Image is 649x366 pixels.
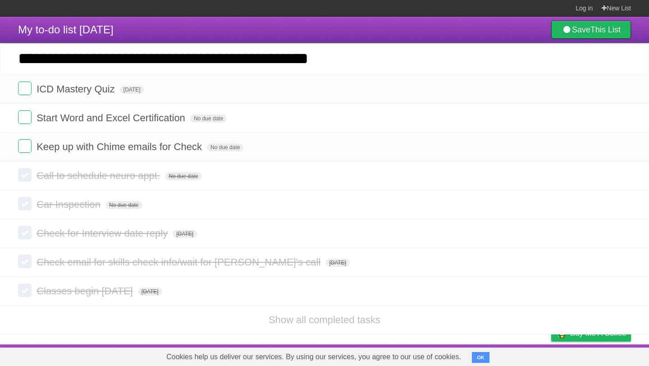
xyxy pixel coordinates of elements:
[461,347,498,364] a: Developers
[551,21,631,39] a: SaveThis List
[269,314,380,325] a: Show all completed tasks
[325,259,350,267] span: [DATE]
[18,139,32,153] label: Done
[173,230,197,238] span: [DATE]
[18,226,32,239] label: Done
[590,25,621,34] b: This List
[18,255,32,268] label: Done
[18,82,32,95] label: Done
[157,348,470,366] span: Cookies help us deliver our services. By using our services, you agree to our use of cookies.
[18,23,114,36] span: My to-do list [DATE]
[37,83,117,95] span: ICD Mastery Quiz
[37,170,162,181] span: Call to schedule neuro appt.
[190,114,227,123] span: No due date
[165,172,201,180] span: No due date
[18,110,32,124] label: Done
[37,112,187,124] span: Start Word and Excel Certification
[574,347,631,364] a: Suggest a feature
[37,199,103,210] span: Car Inspection
[431,347,450,364] a: About
[570,325,626,341] span: Buy me a coffee
[472,352,489,363] button: OK
[18,168,32,182] label: Done
[37,256,323,268] span: Check email for skills check info/wait for [PERSON_NAME]'s call
[539,347,563,364] a: Privacy
[207,143,243,151] span: No due date
[37,285,135,297] span: Classes begin [DATE]
[18,197,32,210] label: Done
[138,288,162,296] span: [DATE]
[18,284,32,297] label: Done
[120,86,144,94] span: [DATE]
[105,201,142,209] span: No due date
[37,228,170,239] span: Check for Interview date reply
[509,347,529,364] a: Terms
[37,141,204,152] span: Keep up with Chime emails for Check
